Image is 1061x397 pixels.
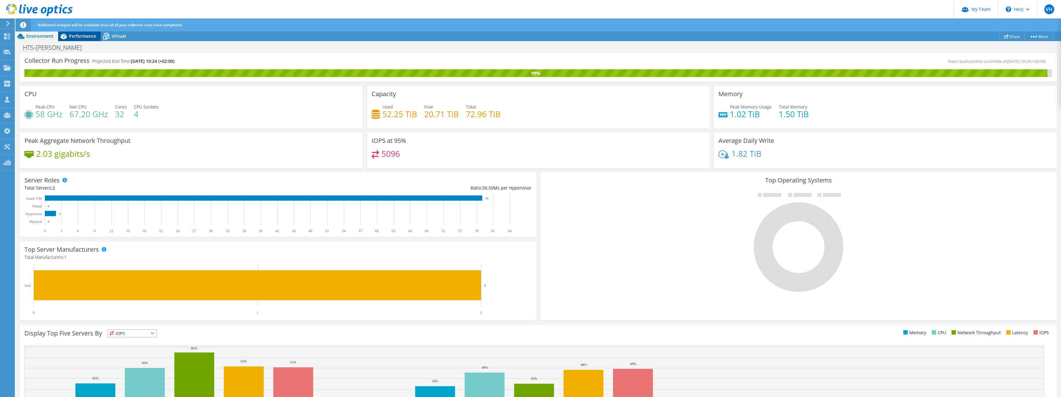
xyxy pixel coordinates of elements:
[581,363,587,366] text: 48%
[226,229,229,233] text: 33
[290,360,296,364] text: 51%
[36,150,90,157] h4: 2.03 gigabits/s
[779,111,809,117] h4: 1.50 TiB
[1007,58,1046,64] span: [DATE] 10:24 (+02:00)
[930,329,946,336] li: CPU
[382,104,393,110] span: Used
[359,229,362,233] text: 57
[432,379,438,383] text: 33%
[24,185,278,191] div: Total Servers:
[134,111,159,117] h4: 4
[309,229,312,233] text: 48
[44,229,46,233] text: 0
[209,229,213,233] text: 30
[482,365,488,369] text: 46%
[424,111,459,117] h4: 20.71 TiB
[70,104,87,110] span: Net CPU
[730,104,772,110] span: Peak Memory Usage
[382,111,417,117] h4: 52.25 TiB
[508,229,512,233] text: 84
[24,91,37,97] h3: CPU
[375,229,379,233] text: 60
[25,212,42,216] text: Hypervisor
[482,185,491,191] span: 39.5
[126,229,130,233] text: 15
[53,185,55,191] span: 2
[902,329,926,336] li: Memory
[718,91,743,97] h3: Memory
[475,229,479,233] text: 78
[92,376,98,380] text: 35%
[26,196,42,201] text: Guest VM
[466,104,476,110] span: Total
[142,361,148,365] text: 50%
[730,111,772,117] h4: 1.02 TiB
[69,33,96,39] span: Performance
[779,104,807,110] span: Total Memory
[115,104,127,110] span: Cores
[24,137,130,144] h3: Peak Aggregate Network Throughput
[1032,329,1049,336] li: IOPS
[112,33,126,39] span: Virtual
[480,310,482,315] text: 2
[278,185,531,191] div: Ratio: VMs per Hypervisor
[159,229,163,233] text: 21
[630,362,636,365] text: 49%
[948,58,1049,64] span: Next recalculation available at
[32,204,42,208] text: Virtual
[33,310,35,315] text: 0
[485,197,488,200] text: 79
[545,177,1052,184] h3: Top Operating Systems
[64,254,66,260] span: 1
[424,104,433,110] span: Free
[108,330,156,337] span: IOPS
[372,91,396,97] h3: Capacity
[484,284,486,287] text: 2
[257,310,258,315] text: 1
[999,32,1025,41] a: Share
[1006,6,1011,12] svg: \n
[275,229,279,233] text: 42
[24,177,60,184] h3: Server Roles
[408,229,412,233] text: 66
[24,284,31,288] text: Dell
[325,229,329,233] text: 51
[191,346,197,350] text: 65%
[77,229,79,233] text: 6
[1005,329,1028,336] li: Latency
[1044,4,1054,14] span: VH
[24,254,531,261] h4: Total Manufacturers:
[20,44,91,51] h1: HTS-[PERSON_NAME]
[259,229,262,233] text: 39
[134,104,159,110] span: CPU Sockets
[466,111,501,117] h4: 72.96 TiB
[176,229,180,233] text: 24
[109,229,113,233] text: 12
[950,329,1001,336] li: Network Throughput
[491,229,495,233] text: 81
[131,58,174,64] span: [DATE] 10:24 (+02:00)
[731,150,761,157] h4: 1.82 TiB
[441,229,445,233] text: 72
[242,229,246,233] text: 36
[70,111,108,117] h4: 67.20 GHz
[38,22,182,28] span: Additional analysis will be available once all of your collector runs have completed.
[392,229,395,233] text: 63
[531,377,537,380] text: 35%
[241,359,247,363] text: 52%
[143,229,146,233] text: 18
[36,111,62,117] h4: 58 GHz
[26,33,53,39] span: Environment
[342,229,346,233] text: 54
[24,246,99,253] h3: Top Server Manufacturers
[381,150,400,157] h4: 5096
[59,212,61,216] text: 2
[372,137,406,144] h3: IOPS at 95%
[48,220,49,223] text: 0
[48,205,49,208] text: 0
[29,220,42,224] text: Physical
[718,137,774,144] h3: Average Daily Write
[92,58,174,65] h4: Projected End Time:
[24,70,1047,77] div: 99%
[458,229,462,233] text: 75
